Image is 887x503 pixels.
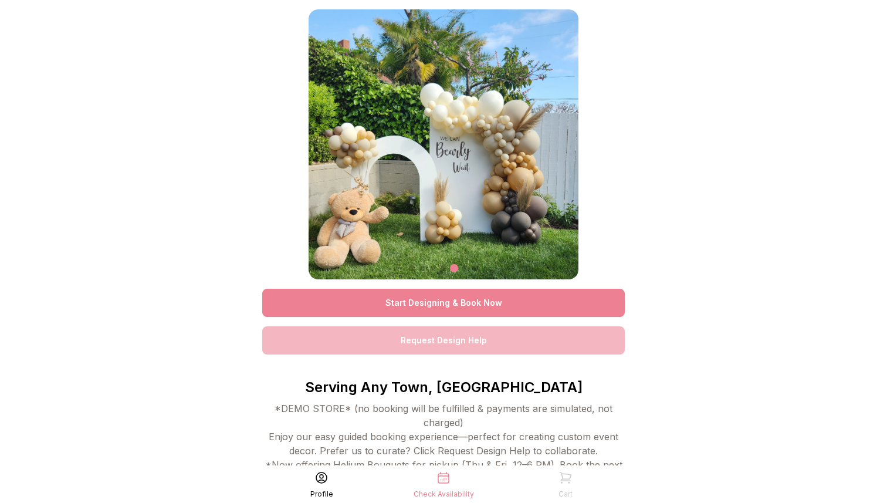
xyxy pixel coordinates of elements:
div: Cart [558,490,573,499]
div: Check Availability [414,490,474,499]
div: Profile [310,490,333,499]
a: Start Designing & Book Now [262,289,625,317]
a: Request Design Help [262,326,625,355]
p: Serving Any Town, [GEOGRAPHIC_DATA] [262,378,625,397]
